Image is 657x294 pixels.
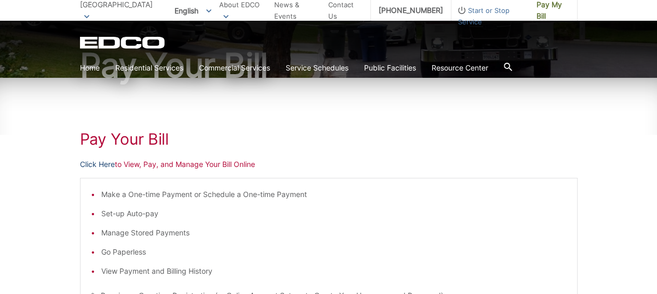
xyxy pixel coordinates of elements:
[80,49,578,82] h1: Pay Your Bill
[80,159,578,170] p: to View, Pay, and Manage Your Bill Online
[80,130,578,148] h1: Pay Your Bill
[80,62,100,74] a: Home
[101,189,567,200] li: Make a One-time Payment or Schedule a One-time Payment
[101,227,567,239] li: Manage Stored Payments
[101,246,567,258] li: Go Paperless
[115,62,183,74] a: Residential Services
[80,36,166,49] a: EDCD logo. Return to the homepage.
[199,62,270,74] a: Commercial Services
[167,2,219,19] span: English
[286,62,348,74] a: Service Schedules
[432,62,488,74] a: Resource Center
[101,265,567,277] li: View Payment and Billing History
[80,159,115,170] a: Click Here
[364,62,416,74] a: Public Facilities
[101,208,567,219] li: Set-up Auto-pay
